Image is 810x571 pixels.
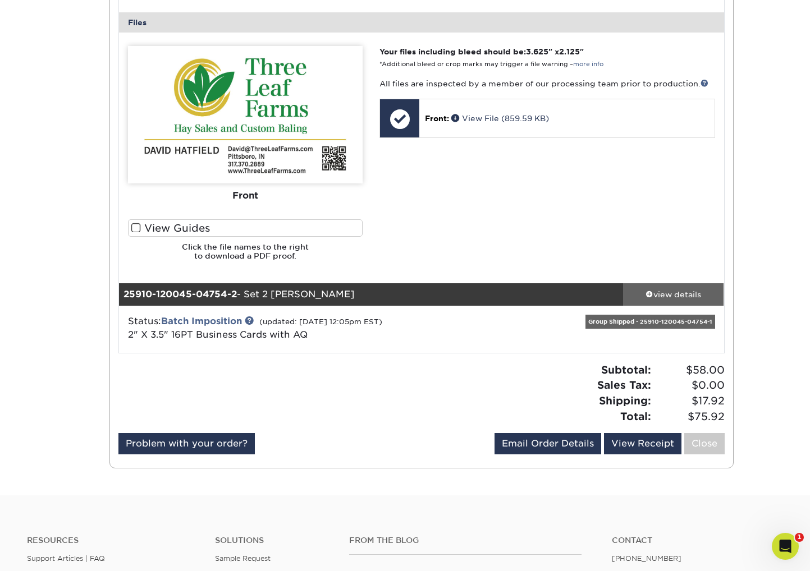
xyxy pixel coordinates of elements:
a: 2" X 3.5" 16PT Business Cards with AQ [128,329,308,340]
span: $75.92 [655,409,725,425]
a: Sample Request [215,554,271,563]
span: Front: [425,114,449,123]
span: 3.625 [526,47,548,56]
span: 2.125 [559,47,580,56]
iframe: Intercom live chat [772,533,799,560]
strong: Your files including bleed should be: " x " [379,47,584,56]
strong: Subtotal: [601,363,651,376]
a: Batch Imposition [161,316,242,326]
a: Contact [612,536,783,545]
a: Close [684,433,725,454]
strong: Sales Tax: [597,379,651,391]
a: [PHONE_NUMBER] [612,554,681,563]
a: Email Order Details [495,433,601,454]
small: (updated: [DATE] 12:05pm EST) [259,317,382,326]
span: $17.92 [655,393,725,409]
h6: Click the file names to the right to download a PDF proof. [128,242,363,270]
div: Group Shipped - 25910-120045-04754-1 [585,315,715,329]
h4: Solutions [215,536,332,545]
a: view details [623,283,724,306]
a: View Receipt [604,433,681,454]
strong: Shipping: [599,394,651,407]
div: Front [128,183,363,208]
div: - Set 2 [PERSON_NAME] [119,283,623,306]
a: Problem with your order? [118,433,255,454]
p: All files are inspected by a member of our processing team prior to production. [379,78,715,89]
span: $0.00 [655,377,725,393]
a: more info [573,61,603,68]
strong: 25910-120045-04754-2 [123,289,237,300]
h4: From the Blog [349,536,582,545]
span: 1 [795,533,804,542]
div: Status: [120,315,522,342]
div: view details [623,288,724,300]
h4: Resources [27,536,198,545]
span: $58.00 [655,362,725,378]
div: Files [119,12,724,33]
label: View Guides [128,219,363,237]
small: *Additional bleed or crop marks may trigger a file warning – [379,61,603,68]
strong: Total: [620,410,651,422]
a: View File (859.59 KB) [451,114,549,123]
